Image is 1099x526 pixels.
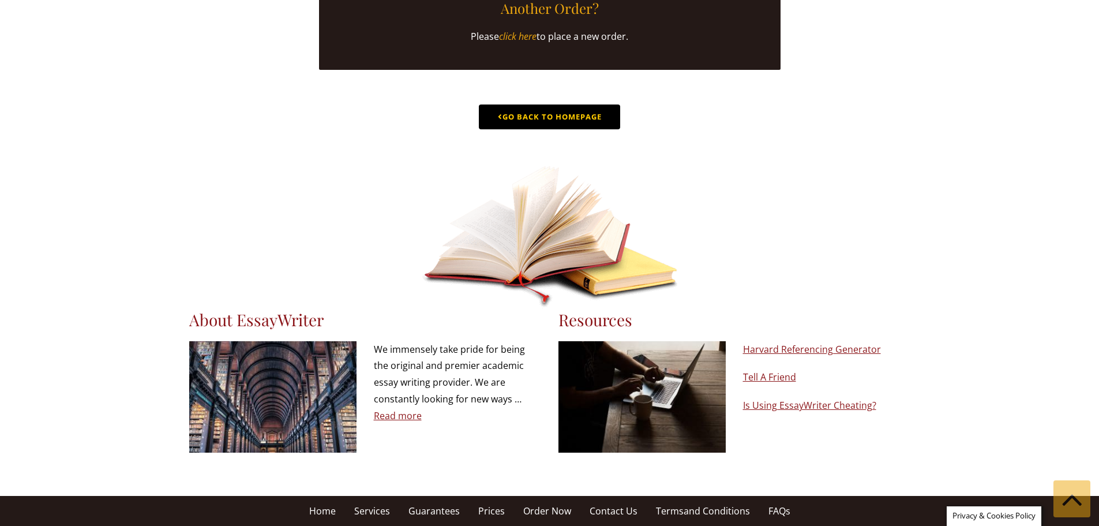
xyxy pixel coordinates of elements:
span: Home [309,505,336,517]
a: Harvard Referencing Generator [743,343,881,356]
span: Contact Us [590,505,637,517]
p: We immensely take pride for being the original and premier academic essay writing provider. We ar... [374,341,541,424]
a: Termsand Conditions [648,496,758,526]
a: Order Now [515,496,579,526]
h3: About EssayWriter [189,310,357,330]
a: Contact Us [582,496,646,526]
a: Go Back to Homepage [479,105,620,129]
span: and Conditions [684,505,750,517]
img: landing-book.png [421,163,678,310]
a: Guarantees [400,496,468,526]
span: Terms [656,505,750,517]
span: Guarantees [408,505,460,517]
span: Services [354,505,390,517]
span: Order Now [523,505,571,517]
h3: Resources [558,310,726,330]
span: Privacy & Cookies Policy [952,510,1036,521]
a: click here [499,30,537,43]
img: resources [558,341,726,453]
a: Tell A Friend [743,371,796,383]
span: Prices [478,505,505,517]
a: Read more [374,409,422,422]
a: Services [346,496,398,526]
span: FAQs [768,505,790,517]
img: about essaywriter [189,341,357,453]
a: FAQs [760,496,798,526]
a: Prices [470,496,513,526]
span: Please to place a new order. [471,30,628,43]
a: Is Using EssayWriter Cheating? [743,399,876,412]
a: Home [301,496,344,526]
